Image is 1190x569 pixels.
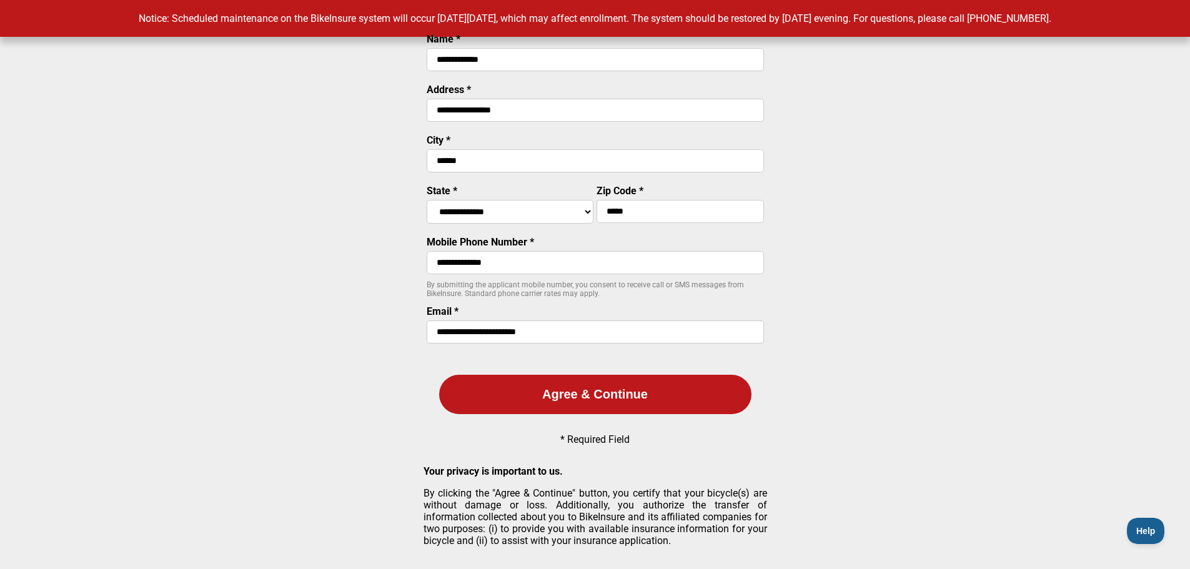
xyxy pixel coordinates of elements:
[1127,518,1165,544] iframe: Toggle Customer Support
[560,433,630,445] p: * Required Field
[424,487,767,547] p: By clicking the "Agree & Continue" button, you certify that your bicycle(s) are without damage or...
[427,236,534,248] label: Mobile Phone Number *
[424,465,563,477] strong: Your privacy is important to us.
[439,375,751,414] button: Agree & Continue
[427,134,450,146] label: City *
[427,280,764,298] p: By submitting the applicant mobile number, you consent to receive call or SMS messages from BikeI...
[427,185,457,197] label: State *
[597,185,643,197] label: Zip Code *
[427,305,459,317] label: Email *
[427,84,471,96] label: Address *
[427,33,460,45] label: Name *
